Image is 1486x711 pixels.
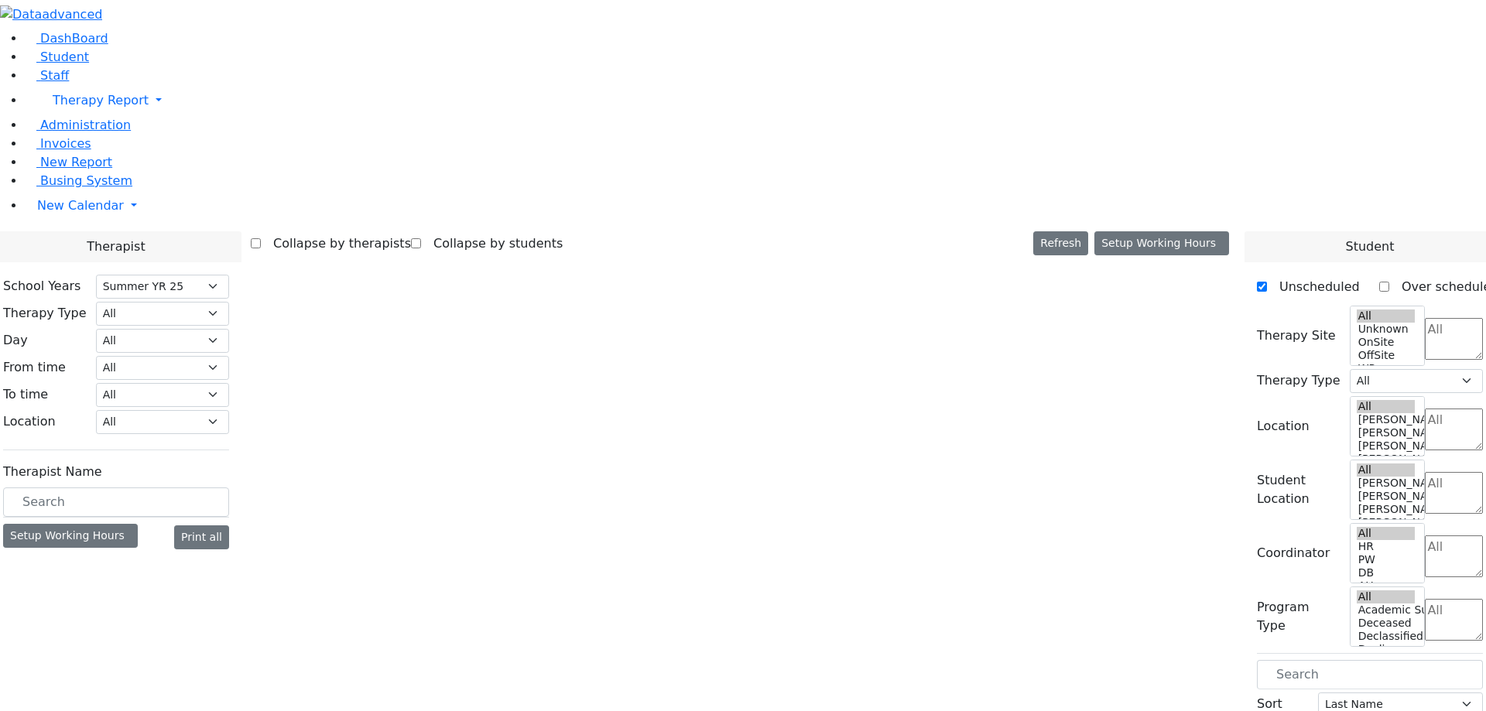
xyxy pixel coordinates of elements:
[40,136,91,151] span: Invoices
[25,136,91,151] a: Invoices
[1257,471,1340,508] label: Student Location
[1357,426,1416,439] option: [PERSON_NAME] 4
[1345,238,1394,256] span: Student
[1357,463,1416,477] option: All
[1357,516,1416,529] option: [PERSON_NAME] 2
[1357,490,1416,503] option: [PERSON_NAME] 4
[1257,660,1483,689] input: Search
[40,50,89,64] span: Student
[1357,349,1416,362] option: OffSite
[1357,453,1416,466] option: [PERSON_NAME] 2
[3,304,87,323] label: Therapy Type
[1357,527,1416,540] option: All
[25,155,112,169] a: New Report
[1357,617,1416,630] option: Deceased
[25,85,1486,116] a: Therapy Report
[1357,362,1416,375] option: WP
[1357,643,1416,656] option: Declines
[1257,371,1340,390] label: Therapy Type
[40,31,108,46] span: DashBoard
[1357,566,1416,579] option: DB
[40,118,131,132] span: Administration
[3,385,48,404] label: To time
[3,277,80,296] label: School Years
[1357,477,1416,490] option: [PERSON_NAME] 5
[1257,417,1310,436] label: Location
[3,331,28,350] label: Day
[1357,590,1416,603] option: All
[53,93,149,108] span: Therapy Report
[1094,231,1229,255] button: Setup Working Hours
[25,118,131,132] a: Administration
[40,173,132,188] span: Busing System
[1425,408,1483,450] textarea: Search
[261,231,411,256] label: Collapse by therapists
[25,173,132,188] a: Busing System
[1425,599,1483,641] textarea: Search
[1357,309,1416,323] option: All
[1357,400,1416,413] option: All
[3,487,229,517] input: Search
[1357,336,1416,349] option: OnSite
[1357,540,1416,553] option: HR
[3,524,138,548] div: Setup Working Hours
[1257,326,1336,345] label: Therapy Site
[3,358,66,377] label: From time
[1425,535,1483,577] textarea: Search
[3,412,56,431] label: Location
[1425,472,1483,514] textarea: Search
[1357,579,1416,593] option: AH
[1357,413,1416,426] option: [PERSON_NAME] 5
[1357,439,1416,453] option: [PERSON_NAME] 3
[3,463,102,481] label: Therapist Name
[1425,318,1483,360] textarea: Search
[40,68,69,83] span: Staff
[1257,544,1330,562] label: Coordinator
[1357,553,1416,566] option: PW
[25,68,69,83] a: Staff
[37,198,124,213] span: New Calendar
[40,155,112,169] span: New Report
[25,50,89,64] a: Student
[1357,323,1416,336] option: Unknown
[1257,598,1340,635] label: Program Type
[87,238,145,256] span: Therapist
[421,231,563,256] label: Collapse by students
[1033,231,1088,255] button: Refresh
[174,525,229,549] button: Print all
[1267,275,1360,299] label: Unscheduled
[1357,603,1416,617] option: Academic Support
[25,190,1486,221] a: New Calendar
[25,31,108,46] a: DashBoard
[1357,630,1416,643] option: Declassified
[1357,503,1416,516] option: [PERSON_NAME] 3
